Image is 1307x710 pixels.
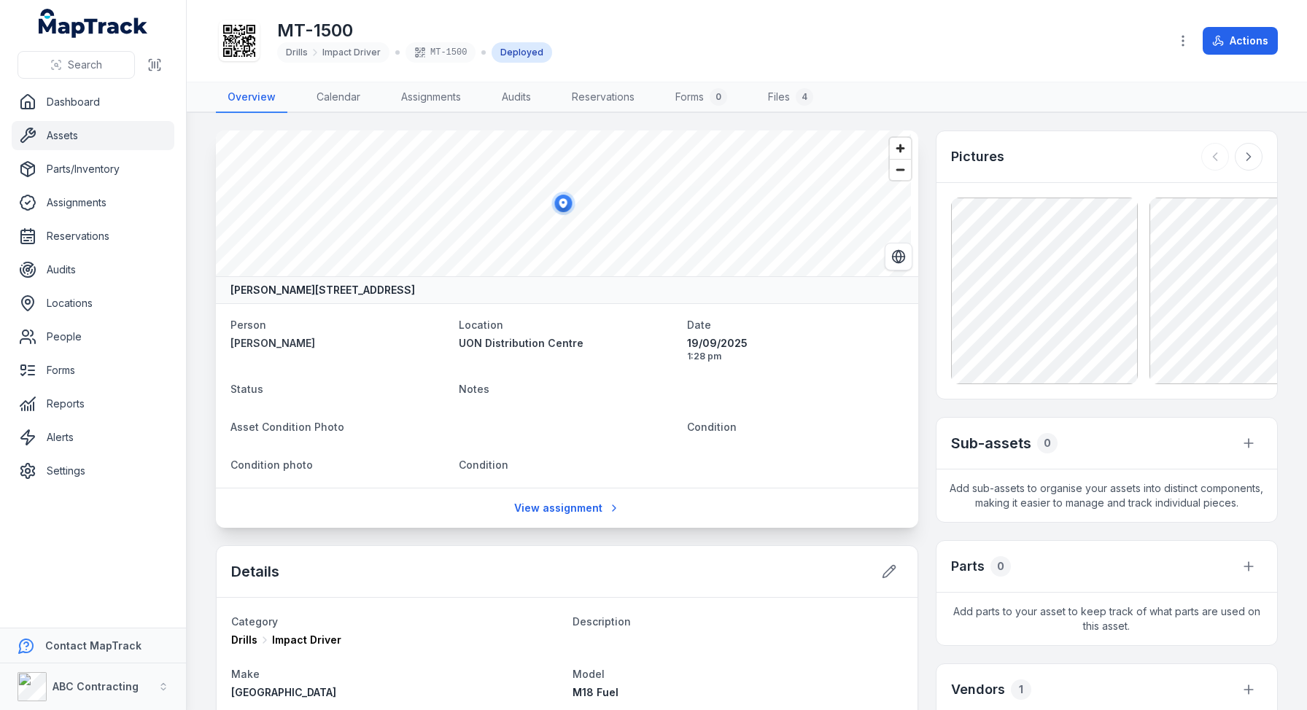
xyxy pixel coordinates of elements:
span: [GEOGRAPHIC_DATA] [231,686,336,698]
a: [PERSON_NAME] [230,336,447,351]
span: Add sub-assets to organise your assets into distinct components, making it easier to manage and t... [936,469,1277,522]
span: Add parts to your asset to keep track of what parts are used on this asset. [936,593,1277,645]
a: Audits [12,255,174,284]
h2: Details [231,561,279,582]
span: Person [230,319,266,331]
h3: Pictures [951,147,1004,167]
a: Locations [12,289,174,318]
h3: Parts [951,556,985,577]
div: 4 [796,88,813,106]
button: Zoom out [890,159,911,180]
div: 0 [1037,433,1058,453]
a: UON Distribution Centre [459,336,675,351]
button: Switch to Satellite View [885,243,912,270]
span: Make [231,668,260,680]
span: Notes [459,383,489,395]
a: Assignments [12,188,174,217]
a: People [12,322,174,351]
a: Settings [12,456,174,485]
span: UON Distribution Centre [459,337,583,349]
a: Audits [490,82,543,113]
span: Category [231,615,278,628]
span: Search [68,58,102,72]
button: Search [18,51,135,79]
a: Forms [12,356,174,385]
span: 19/09/2025 [687,336,904,351]
a: Dashboard [12,87,174,117]
h3: Vendors [951,679,1005,700]
h1: MT-1500 [277,19,552,42]
a: View assignment [505,494,629,522]
div: Deployed [492,42,552,63]
span: 1:28 pm [687,351,904,362]
time: 19/09/2025, 1:28:01 pm [687,336,904,362]
a: Reports [12,389,174,418]
h2: Sub-assets [951,433,1031,453]
strong: [PERSON_NAME][STREET_ADDRESS] [230,283,415,297]
span: Condition [687,421,737,433]
canvas: Map [216,130,911,276]
div: 0 [990,556,1011,577]
span: Description [573,615,631,628]
a: Overview [216,82,287,113]
span: Asset Condition Photo [230,421,344,433]
span: Status [230,383,263,395]
a: Alerts [12,423,174,452]
button: Actions [1203,27,1278,55]
span: Location [459,319,503,331]
span: Impact Driver [272,633,341,647]
span: Condition [459,459,508,471]
a: Calendar [305,82,372,113]
div: MT-1500 [406,42,476,63]
span: Drills [231,633,257,647]
a: Files4 [756,82,825,113]
span: Condition photo [230,459,313,471]
a: Assignments [389,82,473,113]
span: Date [687,319,711,331]
button: Zoom in [890,138,911,159]
span: Drills [286,47,308,58]
a: Parts/Inventory [12,155,174,184]
a: Reservations [12,222,174,251]
div: 0 [710,88,727,106]
a: Reservations [560,82,646,113]
div: 1 [1011,679,1031,700]
a: Assets [12,121,174,150]
a: MapTrack [39,9,148,38]
strong: ABC Contracting [53,680,139,693]
a: Forms0 [664,82,739,113]
span: Impact Driver [322,47,381,58]
strong: Contact MapTrack [45,639,141,652]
